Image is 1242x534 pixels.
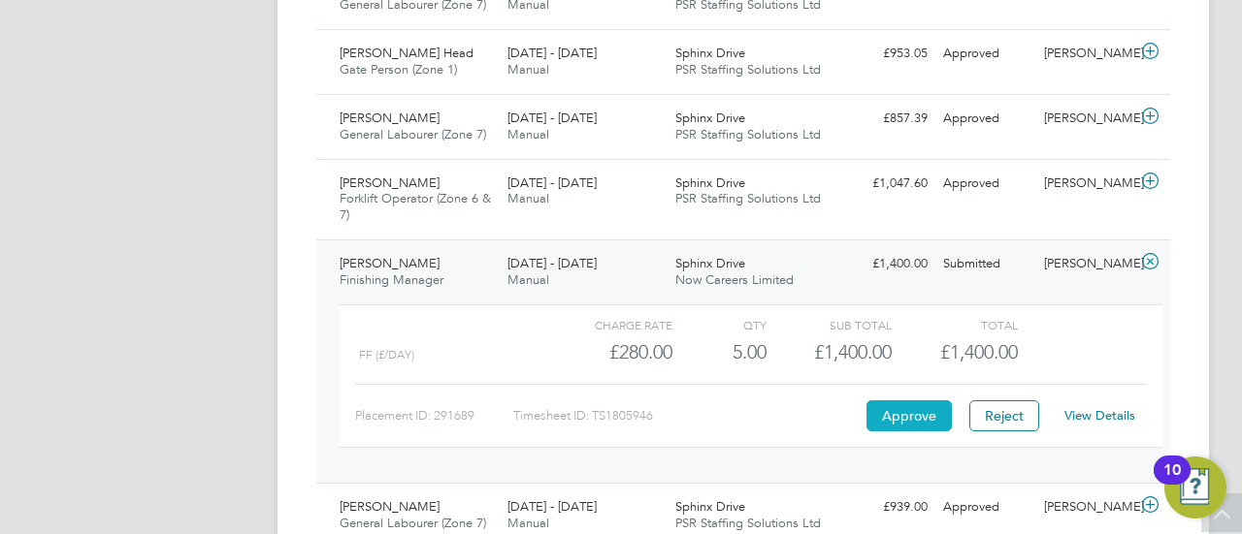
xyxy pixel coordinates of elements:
[507,271,549,288] span: Manual
[355,400,513,431] div: Placement ID: 291689
[675,190,821,206] span: PSR Staffing Solutions Ltd
[675,515,821,531] span: PSR Staffing Solutions Ltd
[675,498,745,515] span: Sphinx Drive
[935,491,1036,523] div: Approved
[359,348,414,361] span: FF (£/day)
[507,515,549,531] span: Manual
[1064,407,1135,424] a: View Details
[507,498,597,515] span: [DATE] - [DATE]
[547,313,672,336] div: Charge rate
[892,313,1017,336] div: Total
[940,340,1018,363] span: £1,400.00
[507,126,549,142] span: Manual
[675,126,821,142] span: PSR Staffing Solutions Ltd
[935,38,1036,70] div: Approved
[675,255,745,271] span: Sphinx Drive
[340,190,491,223] span: Forklift Operator (Zone 6 & 7)
[1036,248,1137,280] div: [PERSON_NAME]
[935,248,1036,280] div: Submitted
[935,103,1036,135] div: Approved
[866,400,952,431] button: Approve
[834,168,935,200] div: £1,047.60
[675,110,745,126] span: Sphinx Drive
[767,313,892,336] div: Sub Total
[507,110,597,126] span: [DATE] - [DATE]
[675,45,745,61] span: Sphinx Drive
[507,190,549,206] span: Manual
[507,255,597,271] span: [DATE] - [DATE]
[1036,38,1137,70] div: [PERSON_NAME]
[1036,103,1137,135] div: [PERSON_NAME]
[340,498,440,515] span: [PERSON_NAME]
[675,61,821,78] span: PSR Staffing Solutions Ltd
[340,271,443,288] span: Finishing Manager
[675,174,745,191] span: Sphinx Drive
[1164,456,1226,518] button: Open Resource Center, 10 new notifications
[507,61,549,78] span: Manual
[834,248,935,280] div: £1,400.00
[340,45,474,61] span: [PERSON_NAME] Head
[675,271,794,288] span: Now Careers Limited
[507,45,597,61] span: [DATE] - [DATE]
[340,515,486,531] span: General Labourer (Zone 7)
[507,174,597,191] span: [DATE] - [DATE]
[340,110,440,126] span: [PERSON_NAME]
[834,103,935,135] div: £857.39
[767,336,892,368] div: £1,400.00
[1163,470,1181,495] div: 10
[513,400,862,431] div: Timesheet ID: TS1805946
[969,400,1039,431] button: Reject
[547,336,672,368] div: £280.00
[340,126,486,142] span: General Labourer (Zone 7)
[1036,491,1137,523] div: [PERSON_NAME]
[340,255,440,271] span: [PERSON_NAME]
[935,168,1036,200] div: Approved
[834,38,935,70] div: £953.05
[672,313,767,336] div: QTY
[340,174,440,191] span: [PERSON_NAME]
[672,336,767,368] div: 5.00
[340,61,457,78] span: Gate Person (Zone 1)
[1036,168,1137,200] div: [PERSON_NAME]
[834,491,935,523] div: £939.00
